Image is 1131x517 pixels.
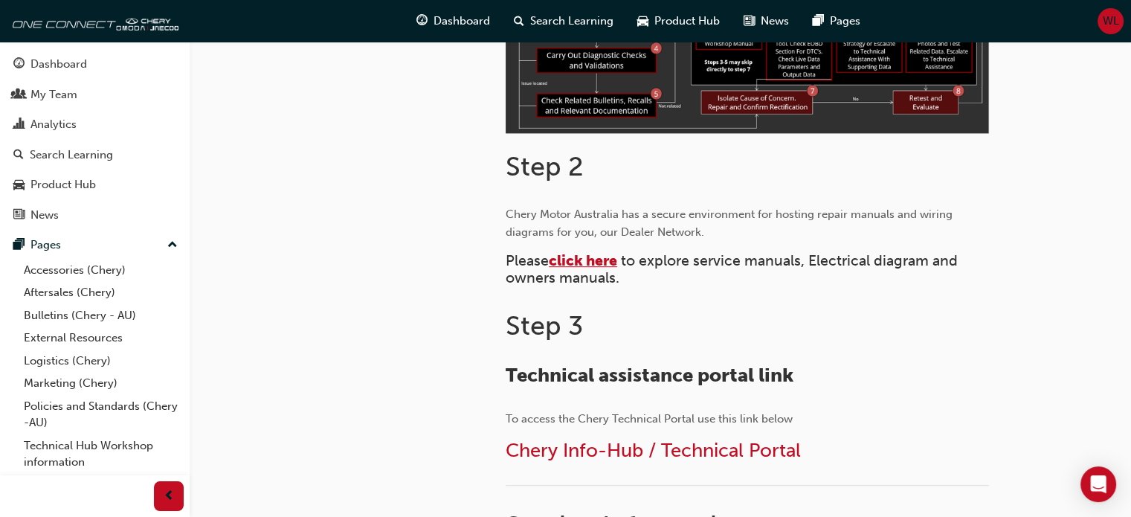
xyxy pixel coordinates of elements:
[18,281,184,304] a: Aftersales (Chery)
[30,56,87,73] div: Dashboard
[6,141,184,169] a: Search Learning
[18,372,184,395] a: Marketing (Chery)
[6,48,184,231] button: DashboardMy TeamAnalyticsSearch LearningProduct HubNews
[530,13,613,30] span: Search Learning
[30,207,59,224] div: News
[13,239,25,252] span: pages-icon
[416,12,428,30] span: guage-icon
[13,149,24,162] span: search-icon
[801,6,872,36] a: pages-iconPages
[30,86,77,103] div: My Team
[506,439,801,462] a: Chery Info-Hub / Technical Portal
[6,51,184,78] a: Dashboard
[30,176,96,193] div: Product Hub
[13,118,25,132] span: chart-icon
[18,474,184,497] a: All Pages
[6,81,184,109] a: My Team
[830,13,860,30] span: Pages
[18,304,184,327] a: Bulletins (Chery - AU)
[654,13,720,30] span: Product Hub
[18,259,184,282] a: Accessories (Chery)
[13,89,25,102] span: people-icon
[1080,466,1116,502] div: Open Intercom Messenger
[502,6,625,36] a: search-iconSearch Learning
[637,12,648,30] span: car-icon
[514,12,524,30] span: search-icon
[813,12,824,30] span: pages-icon
[744,12,755,30] span: news-icon
[13,58,25,71] span: guage-icon
[6,202,184,229] a: News
[18,350,184,373] a: Logistics (Chery)
[506,309,583,341] span: Step 3
[1098,8,1124,34] button: WL
[6,111,184,138] a: Analytics
[167,236,178,255] span: up-icon
[506,252,549,269] span: Please
[13,209,25,222] span: news-icon
[761,13,789,30] span: News
[732,6,801,36] a: news-iconNews
[506,208,956,239] span: Chery Motor Australia has a secure environment for hosting repair manuals and wiring diagrams for...
[6,231,184,259] button: Pages
[506,252,961,286] span: to explore service manuals, Electrical diagram and owners manuals.
[434,13,490,30] span: Dashboard
[405,6,502,36] a: guage-iconDashboard
[506,150,584,182] span: Step 2
[30,147,113,164] div: Search Learning
[164,487,175,506] span: prev-icon
[625,6,732,36] a: car-iconProduct Hub
[549,252,617,269] a: click here
[506,364,793,387] span: Technical assistance portal link
[18,434,184,474] a: Technical Hub Workshop information
[18,395,184,434] a: Policies and Standards (Chery -AU)
[18,327,184,350] a: External Resources
[13,179,25,192] span: car-icon
[506,412,793,426] span: To access the Chery Technical Portal use this link below
[1103,13,1119,30] span: WL
[30,116,77,133] div: Analytics
[7,6,178,36] img: oneconnect
[6,171,184,199] a: Product Hub
[30,237,61,254] div: Pages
